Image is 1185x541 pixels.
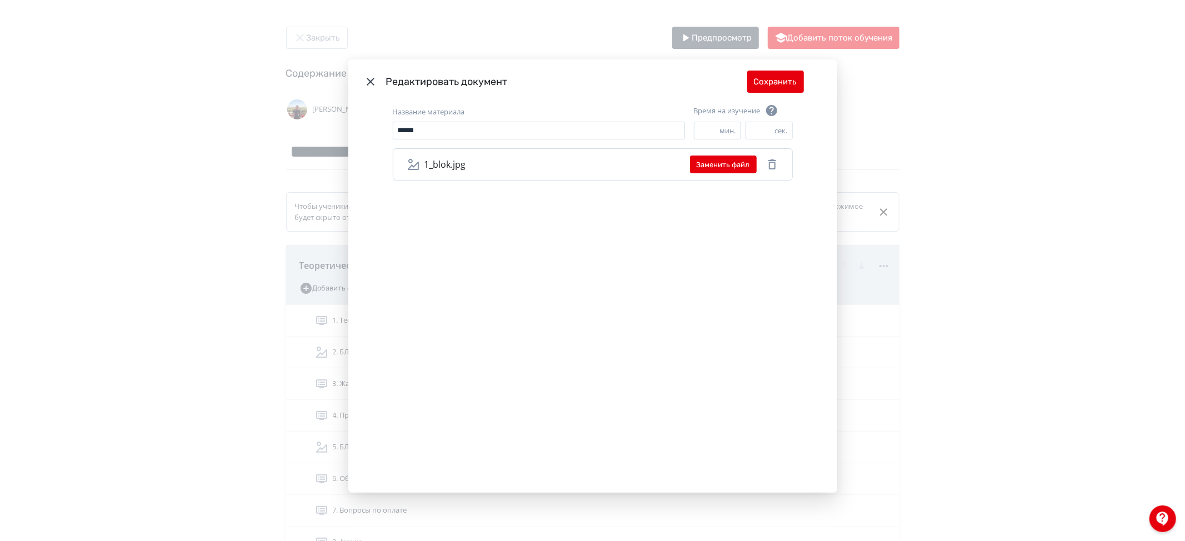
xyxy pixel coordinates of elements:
[424,158,669,171] span: 1_blok.jpg
[348,59,837,492] div: Modal
[720,126,741,137] div: мин.
[747,71,804,93] button: Сохранить
[393,107,465,118] label: Название материала
[690,156,757,173] button: Заменить файл
[386,74,747,89] div: Редактировать документ
[694,104,778,117] div: Время на изучение
[775,126,792,137] div: сек.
